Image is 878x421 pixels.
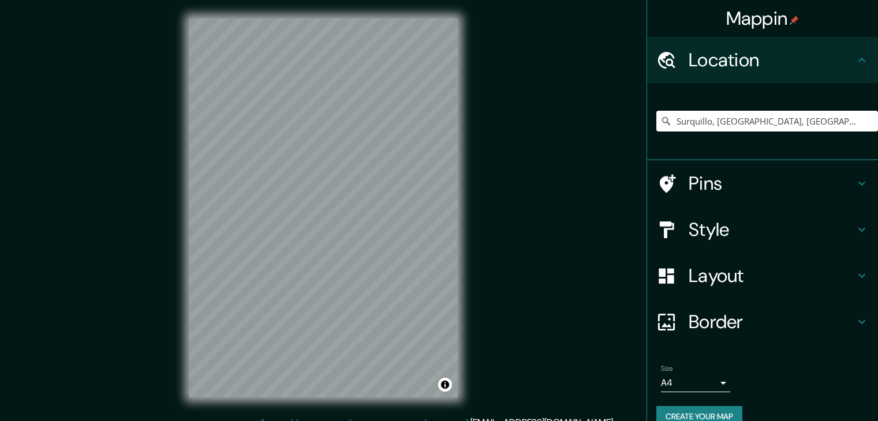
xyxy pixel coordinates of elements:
[647,253,878,299] div: Layout
[661,374,730,392] div: A4
[647,299,878,345] div: Border
[689,48,855,72] h4: Location
[689,264,855,287] h4: Layout
[647,206,878,253] div: Style
[790,16,799,25] img: pin-icon.png
[689,218,855,241] h4: Style
[189,18,458,397] canvas: Map
[647,160,878,206] div: Pins
[661,364,673,374] label: Size
[689,172,855,195] h4: Pins
[656,111,878,131] input: Pick your city or area
[689,310,855,333] h4: Border
[726,7,799,30] h4: Mappin
[438,378,452,392] button: Toggle attribution
[647,37,878,83] div: Location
